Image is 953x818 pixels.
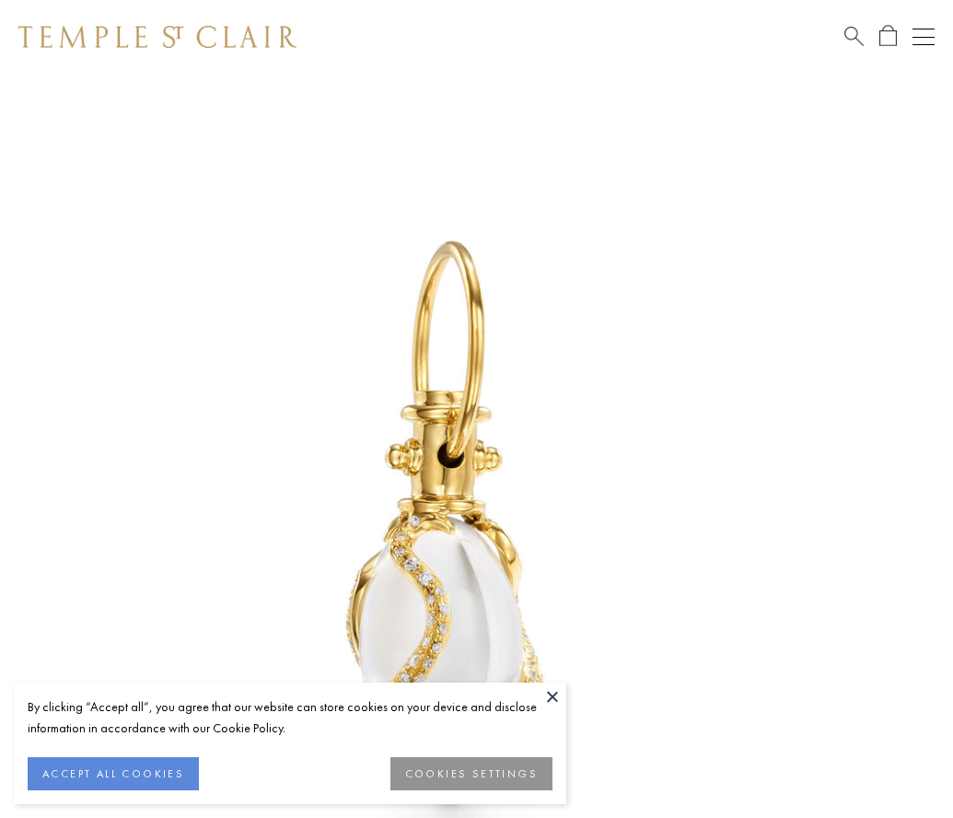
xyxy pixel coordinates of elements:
[18,26,296,48] img: Temple St. Clair
[879,25,897,48] a: Open Shopping Bag
[844,25,864,48] a: Search
[28,696,552,739] div: By clicking “Accept all”, you agree that our website can store cookies on your device and disclos...
[912,26,935,48] button: Open navigation
[390,757,552,790] button: COOKIES SETTINGS
[28,757,199,790] button: ACCEPT ALL COOKIES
